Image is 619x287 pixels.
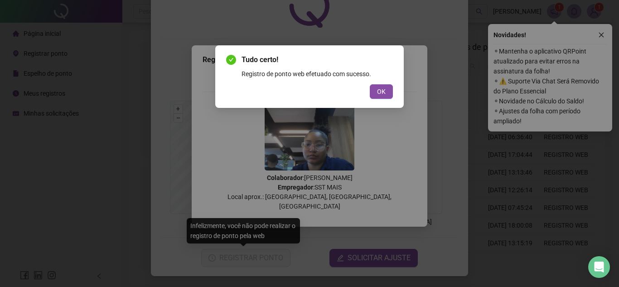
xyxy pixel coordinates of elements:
span: check-circle [226,55,236,65]
button: OK [370,84,393,99]
span: Tudo certo! [242,54,393,65]
div: Registro de ponto web efetuado com sucesso. [242,69,393,79]
span: OK [377,87,386,97]
div: Open Intercom Messenger [588,256,610,278]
